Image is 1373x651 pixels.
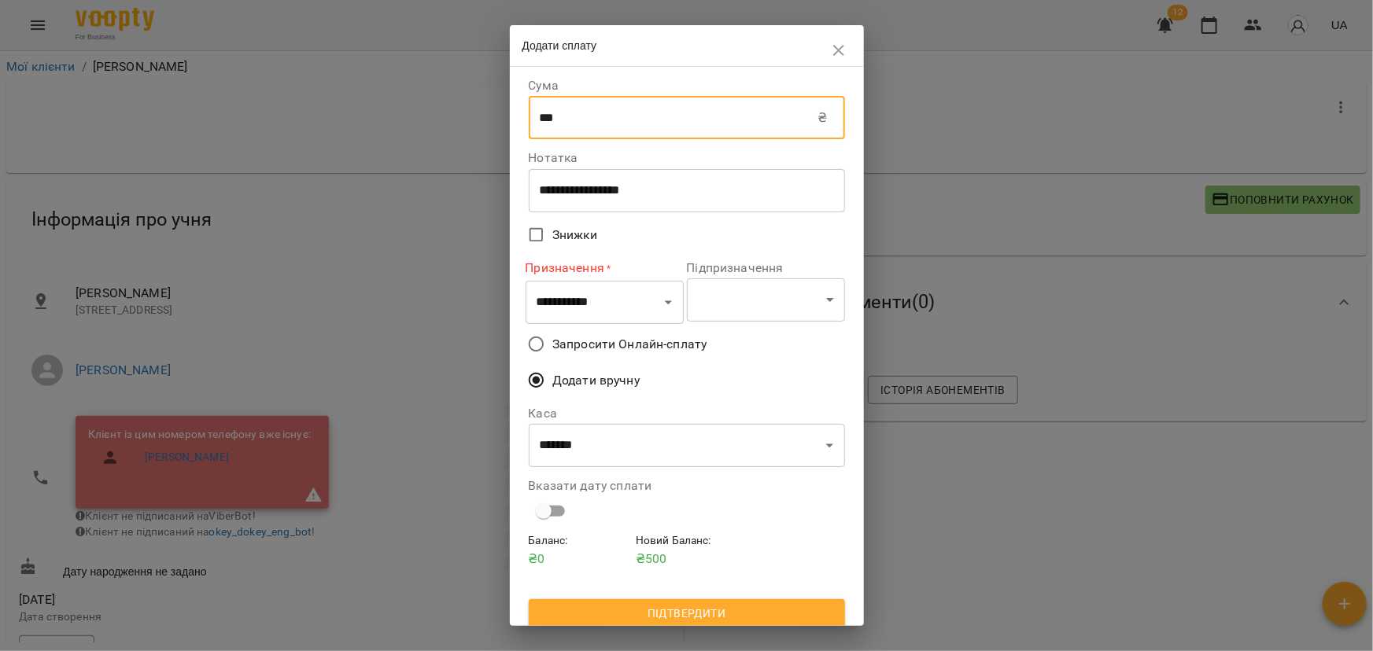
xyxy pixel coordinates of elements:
[529,480,845,492] label: Вказати дату сплати
[552,371,640,390] span: Додати вручну
[529,407,845,420] label: Каса
[818,108,827,127] p: ₴
[552,335,707,354] span: Запросити Онлайн-сплату
[541,604,832,623] span: Підтвердити
[529,599,845,627] button: Підтвердити
[687,262,845,274] label: Підпризначення
[526,259,684,277] label: Призначення
[529,79,845,92] label: Сума
[529,152,845,164] label: Нотатка
[552,226,597,245] span: Знижки
[522,39,597,52] span: Додати сплату
[636,550,737,568] p: ₴ 500
[529,532,630,550] h6: Баланс :
[636,532,737,550] h6: Новий Баланс :
[529,550,630,568] p: ₴ 0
